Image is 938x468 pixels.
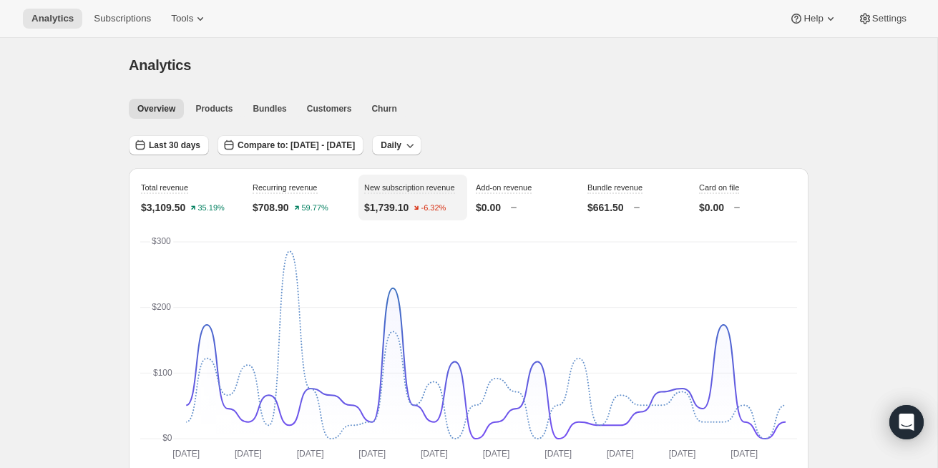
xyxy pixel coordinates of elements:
text: [DATE] [731,449,758,459]
button: Tools [162,9,216,29]
span: Total revenue [141,183,188,192]
text: [DATE] [421,449,448,459]
button: Daily [372,135,421,155]
button: Last 30 days [129,135,209,155]
text: -6.32% [421,204,446,213]
span: Compare to: [DATE] - [DATE] [238,140,355,151]
span: Last 30 days [149,140,200,151]
p: $0.00 [699,200,724,215]
text: [DATE] [544,449,572,459]
span: Settings [872,13,907,24]
text: $300 [152,236,171,246]
span: Add-on revenue [476,183,532,192]
span: Bundles [253,103,286,114]
button: Subscriptions [85,9,160,29]
text: $100 [153,368,172,378]
span: Subscriptions [94,13,151,24]
p: $661.50 [587,200,624,215]
text: 35.19% [198,204,225,213]
span: Customers [307,103,352,114]
text: 59.77% [301,204,328,213]
p: $3,109.50 [141,200,185,215]
text: [DATE] [607,449,634,459]
span: Help [803,13,823,24]
span: Analytics [31,13,74,24]
button: Compare to: [DATE] - [DATE] [218,135,363,155]
span: Bundle revenue [587,183,643,192]
span: Products [195,103,233,114]
text: [DATE] [483,449,510,459]
span: Analytics [129,57,191,73]
div: Open Intercom Messenger [889,405,924,439]
text: [DATE] [235,449,262,459]
span: Tools [171,13,193,24]
span: Recurring revenue [253,183,318,192]
span: Card on file [699,183,739,192]
p: $708.90 [253,200,289,215]
span: Churn [371,103,396,114]
text: [DATE] [669,449,696,459]
span: Overview [137,103,175,114]
span: New subscription revenue [364,183,455,192]
text: $0 [162,433,172,443]
text: [DATE] [297,449,324,459]
span: Daily [381,140,401,151]
button: Analytics [23,9,82,29]
p: $1,739.10 [364,200,409,215]
text: $200 [152,302,171,312]
text: [DATE] [358,449,386,459]
text: [DATE] [172,449,200,459]
p: $0.00 [476,200,501,215]
button: Settings [849,9,915,29]
button: Help [781,9,846,29]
